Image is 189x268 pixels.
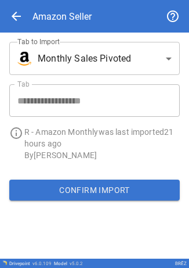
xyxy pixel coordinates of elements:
p: By [PERSON_NAME] [24,149,180,161]
img: brand icon not found [17,52,31,66]
label: Tab [17,79,30,89]
span: Monthly Sales Pivoted [38,52,131,66]
span: arrow_back [9,9,23,23]
img: Drivepoint [2,260,7,265]
label: Tab to Import [17,37,60,47]
button: Confirm Import [9,180,180,201]
p: R - Amazon Monthly was last imported 21 hours ago [24,126,180,149]
div: Amazon Seller [32,11,92,22]
span: v 6.0.109 [32,261,52,266]
span: v 5.0.2 [70,261,83,266]
div: Model [54,261,83,266]
span: info_outline [9,126,23,140]
div: Drivepoint [9,261,52,266]
div: BRĒZ [175,261,187,266]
